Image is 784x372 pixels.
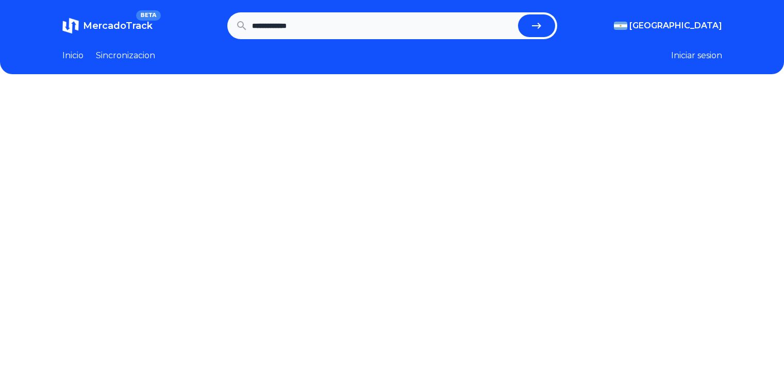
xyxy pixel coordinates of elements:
[614,22,627,30] img: Argentina
[136,10,160,21] span: BETA
[671,49,722,62] button: Iniciar sesion
[62,18,79,34] img: MercadoTrack
[629,20,722,32] span: [GEOGRAPHIC_DATA]
[62,49,84,62] a: Inicio
[614,20,722,32] button: [GEOGRAPHIC_DATA]
[62,18,153,34] a: MercadoTrackBETA
[83,20,153,31] span: MercadoTrack
[96,49,155,62] a: Sincronizacion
